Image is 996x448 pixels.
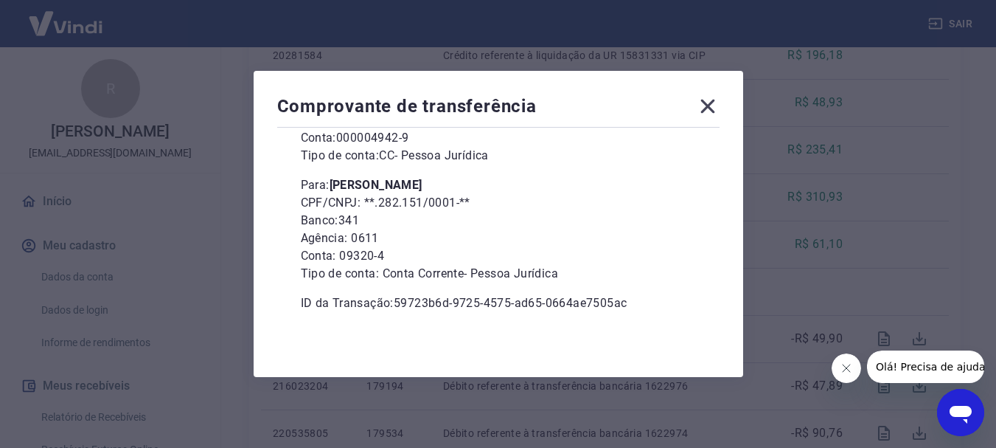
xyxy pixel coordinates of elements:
p: Tipo de conta: CC - Pessoa Jurídica [301,147,696,165]
p: Agência: 0611 [301,230,696,247]
iframe: Fechar mensagem [832,354,861,383]
p: Conta: 000004942-9 [301,129,696,147]
iframe: Botão para abrir a janela de mensagens [937,389,984,436]
p: Banco: 341 [301,212,696,230]
p: Para: [301,176,696,194]
iframe: Mensagem da empresa [867,351,984,383]
b: [PERSON_NAME] [330,178,422,192]
p: Conta: 09320-4 [301,247,696,265]
div: Comprovante de transferência [277,94,720,124]
span: Olá! Precisa de ajuda? [9,10,124,22]
p: ID da Transação: 59723b6d-9725-4575-ad65-0664ae7505ac [301,294,696,312]
p: Tipo de conta: Conta Corrente - Pessoa Jurídica [301,265,696,283]
p: CPF/CNPJ: **.282.151/0001-** [301,194,696,212]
